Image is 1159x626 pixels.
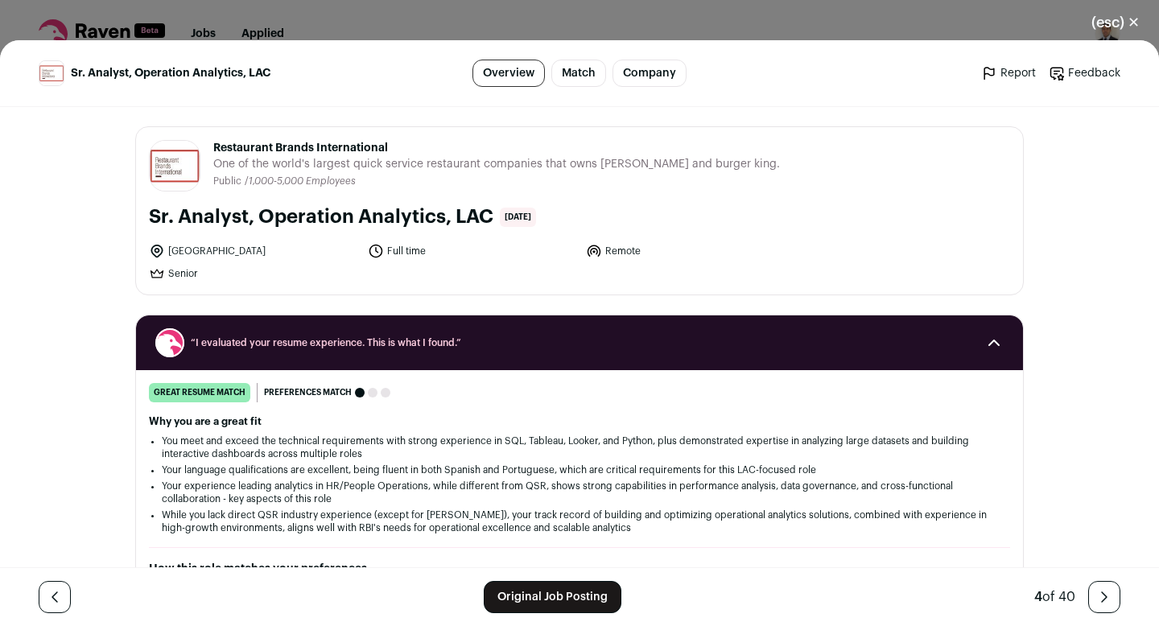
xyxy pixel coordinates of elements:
a: Original Job Posting [484,581,621,613]
h2: How this role matches your preferences [149,561,1010,577]
a: Feedback [1049,65,1120,81]
button: Close modal [1072,5,1159,40]
span: Restaurant Brands International [213,140,780,156]
span: 1,000-5,000 Employees [249,176,356,186]
h2: Why you are a great fit [149,415,1010,428]
a: Company [612,60,687,87]
span: 4 [1034,591,1042,603]
a: Match [551,60,606,87]
div: great resume match [149,383,250,402]
li: Senior [149,266,358,282]
span: “I evaluated your resume experience. This is what I found.” [191,336,968,349]
span: Sr. Analyst, Operation Analytics, LAC [71,65,270,81]
li: / [245,175,356,187]
li: Your language qualifications are excellent, being fluent in both Spanish and Portuguese, which ar... [162,463,997,476]
div: of 40 [1034,587,1075,607]
h1: Sr. Analyst, Operation Analytics, LAC [149,204,493,230]
span: [DATE] [500,208,536,227]
li: Remote [586,243,795,259]
li: While you lack direct QSR industry experience (except for [PERSON_NAME]), your track record of bu... [162,509,997,534]
span: One of the world's largest quick service restaurant companies that owns [PERSON_NAME] and burger ... [213,156,780,172]
a: Overview [472,60,545,87]
li: Your experience leading analytics in HR/People Operations, while different from QSR, shows strong... [162,480,997,505]
a: Report [981,65,1036,81]
li: Public [213,175,245,187]
li: [GEOGRAPHIC_DATA] [149,243,358,259]
img: d4ad6c098aba4d029cf304e582157c1cfe0df63c2621b2051effac41c6aa1ab8 [39,61,64,85]
li: You meet and exceed the technical requirements with strong experience in SQL, Tableau, Looker, an... [162,434,997,460]
img: d4ad6c098aba4d029cf304e582157c1cfe0df63c2621b2051effac41c6aa1ab8 [150,141,200,191]
span: Preferences match [264,385,352,401]
li: Full time [368,243,577,259]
